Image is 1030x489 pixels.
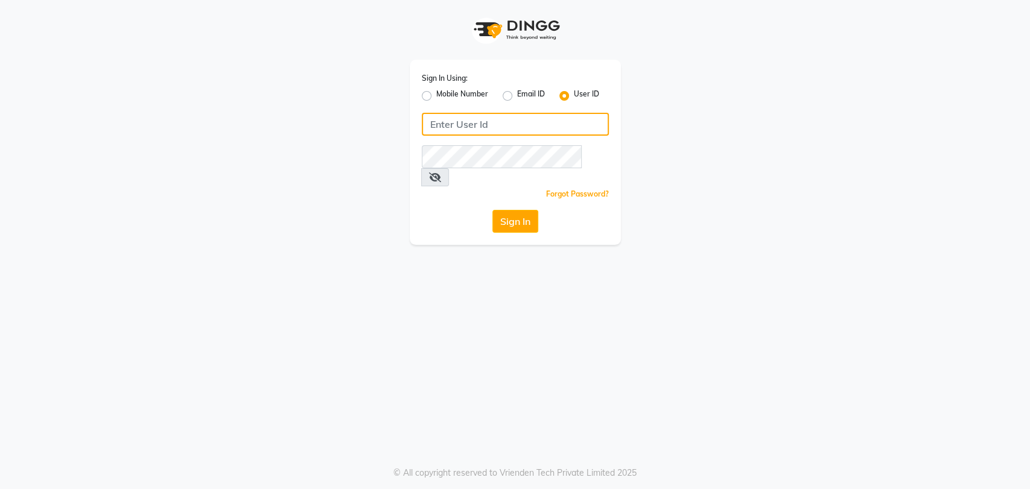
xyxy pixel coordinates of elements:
a: Forgot Password? [546,189,609,198]
label: Mobile Number [436,89,488,103]
img: logo1.svg [467,12,564,48]
label: Sign In Using: [422,73,468,84]
label: User ID [574,89,599,103]
button: Sign In [492,210,538,233]
label: Email ID [517,89,545,103]
input: Username [422,113,609,136]
input: Username [422,145,582,168]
